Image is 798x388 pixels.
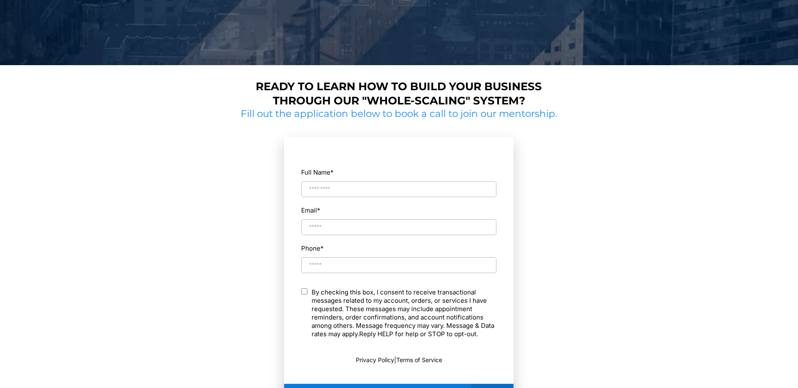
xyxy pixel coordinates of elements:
strong: Ready to learn how to build your business through our "whole-scaling" system? [256,80,542,107]
a: Terms of Service [396,356,442,363]
p: | [301,355,496,364]
h2: Fill out the application below to book a call to join our mentorship. [238,108,561,120]
p: By checking this box, I consent to receive transactional messages related to my account, orders, ... [312,288,496,338]
label: Full Name [301,167,496,178]
label: Email [301,205,320,216]
a: Privacy Policy [356,356,394,363]
label: Phone [301,243,496,254]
